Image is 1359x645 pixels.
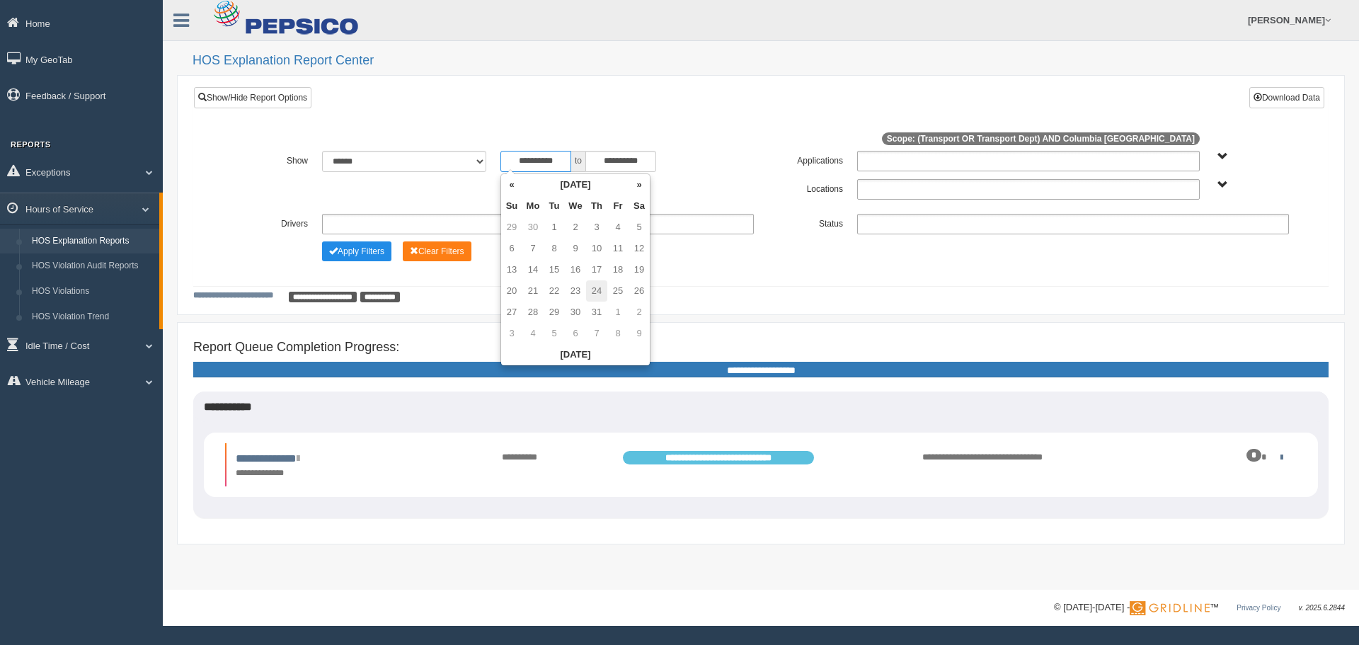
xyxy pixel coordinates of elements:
span: to [571,151,585,172]
td: 9 [629,323,650,344]
td: 6 [501,238,522,259]
td: 18 [607,259,629,280]
button: Download Data [1249,87,1324,108]
td: 21 [522,280,544,302]
td: 16 [565,259,586,280]
th: Su [501,195,522,217]
td: 13 [501,259,522,280]
label: Locations [761,179,850,196]
img: Gridline [1130,601,1210,615]
td: 23 [565,280,586,302]
label: Status [761,214,850,231]
th: [DATE] [522,174,629,195]
td: 5 [544,323,565,344]
td: 4 [607,217,629,238]
td: 28 [522,302,544,323]
li: Expand [225,443,1297,486]
h2: HOS Explanation Report Center [193,54,1345,68]
th: Sa [629,195,650,217]
th: » [629,174,650,195]
div: © [DATE]-[DATE] - ™ [1054,600,1345,615]
td: 25 [607,280,629,302]
td: 29 [501,217,522,238]
td: 30 [565,302,586,323]
button: Change Filter Options [322,241,391,261]
td: 3 [501,323,522,344]
label: Show [226,151,315,168]
th: Fr [607,195,629,217]
th: We [565,195,586,217]
td: 4 [522,323,544,344]
td: 24 [586,280,607,302]
a: HOS Violation Audit Reports [25,253,159,279]
td: 9 [565,238,586,259]
a: Show/Hide Report Options [194,87,311,108]
button: Change Filter Options [403,241,471,261]
a: HOS Violations [25,279,159,304]
td: 5 [629,217,650,238]
a: Privacy Policy [1237,604,1280,612]
span: v. 2025.6.2844 [1299,604,1345,612]
td: 27 [501,302,522,323]
td: 2 [629,302,650,323]
a: HOS Explanation Reports [25,229,159,254]
td: 12 [629,238,650,259]
td: 14 [522,259,544,280]
h4: Report Queue Completion Progress: [193,341,1329,355]
td: 3 [586,217,607,238]
th: Th [586,195,607,217]
td: 7 [586,323,607,344]
span: Scope: (Transport OR Transport Dept) AND Columbia [GEOGRAPHIC_DATA] [882,132,1200,145]
td: 19 [629,259,650,280]
td: 1 [544,217,565,238]
td: 30 [522,217,544,238]
th: « [501,174,522,195]
th: [DATE] [501,344,650,365]
td: 2 [565,217,586,238]
a: HOS Violation Trend [25,304,159,330]
th: Tu [544,195,565,217]
td: 15 [544,259,565,280]
td: 1 [607,302,629,323]
td: 7 [522,238,544,259]
td: 8 [607,323,629,344]
td: 10 [586,238,607,259]
td: 11 [607,238,629,259]
td: 17 [586,259,607,280]
th: Mo [522,195,544,217]
td: 20 [501,280,522,302]
td: 8 [544,238,565,259]
label: Applications [761,151,850,168]
td: 6 [565,323,586,344]
label: Drivers [226,214,315,231]
td: 22 [544,280,565,302]
td: 31 [586,302,607,323]
td: 29 [544,302,565,323]
td: 26 [629,280,650,302]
